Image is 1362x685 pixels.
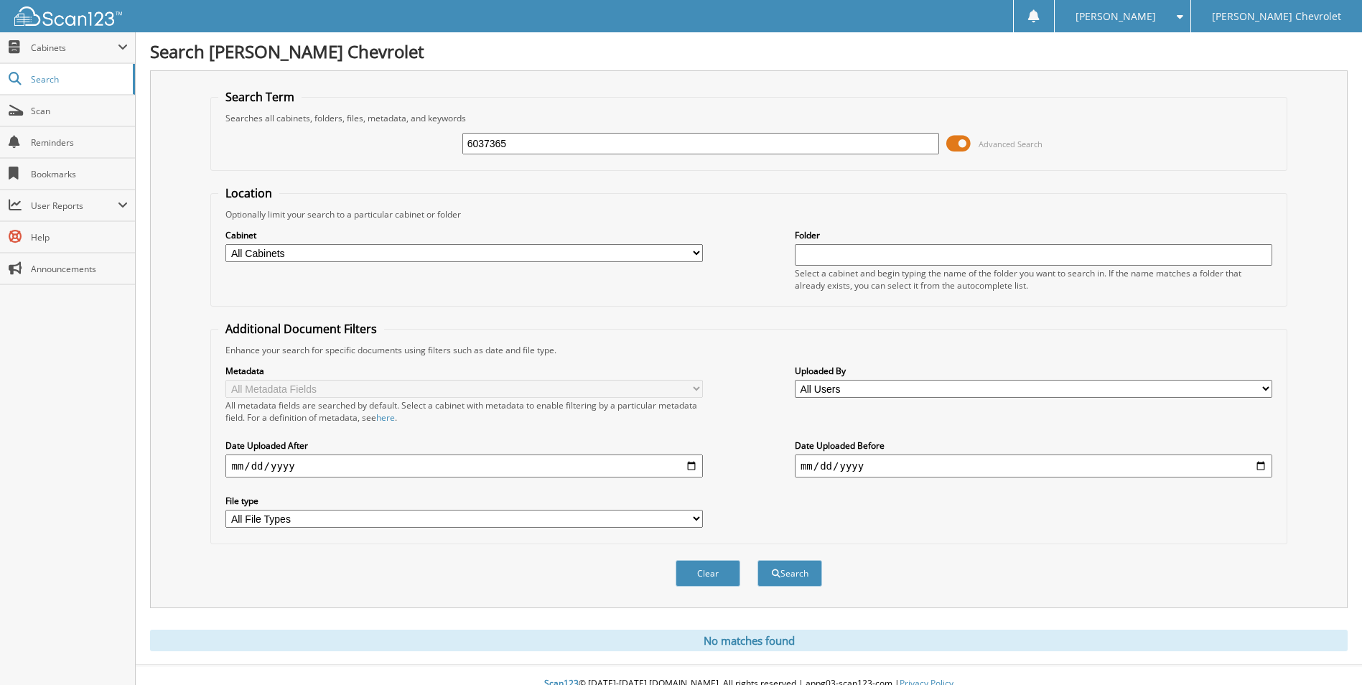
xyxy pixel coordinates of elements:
span: [PERSON_NAME] Chevrolet [1212,12,1341,21]
h1: Search [PERSON_NAME] Chevrolet [150,39,1348,63]
div: No matches found [150,630,1348,651]
label: Uploaded By [795,365,1272,377]
span: Help [31,231,128,243]
span: Reminders [31,136,128,149]
button: Search [757,560,822,587]
legend: Additional Document Filters [218,321,384,337]
legend: Search Term [218,89,302,105]
div: Optionally limit your search to a particular cabinet or folder [218,208,1279,220]
span: Search [31,73,126,85]
button: Clear [676,560,740,587]
label: Cabinet [225,229,703,241]
label: Metadata [225,365,703,377]
span: Scan [31,105,128,117]
div: Select a cabinet and begin typing the name of the folder you want to search in. If the name match... [795,267,1272,292]
img: scan123-logo-white.svg [14,6,122,26]
label: File type [225,495,703,507]
label: Folder [795,229,1272,241]
span: Cabinets [31,42,118,54]
label: Date Uploaded Before [795,439,1272,452]
span: Advanced Search [979,139,1043,149]
span: [PERSON_NAME] [1076,12,1156,21]
div: All metadata fields are searched by default. Select a cabinet with metadata to enable filtering b... [225,399,703,424]
input: end [795,455,1272,477]
div: Searches all cabinets, folders, files, metadata, and keywords [218,112,1279,124]
label: Date Uploaded After [225,439,703,452]
legend: Location [218,185,279,201]
a: here [376,411,395,424]
input: start [225,455,703,477]
span: Announcements [31,263,128,275]
span: Bookmarks [31,168,128,180]
div: Enhance your search for specific documents using filters such as date and file type. [218,344,1279,356]
span: User Reports [31,200,118,212]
